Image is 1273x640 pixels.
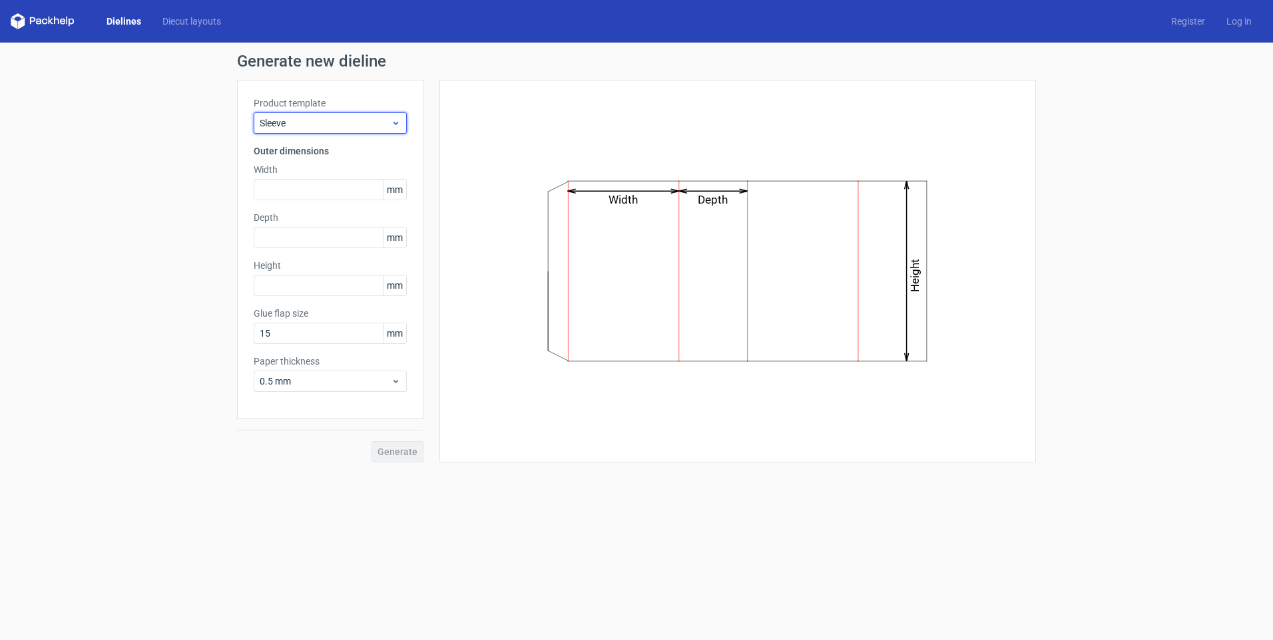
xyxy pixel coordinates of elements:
[254,211,407,224] label: Depth
[698,193,728,206] text: Depth
[254,163,407,176] label: Width
[254,144,407,158] h3: Outer dimensions
[609,193,638,206] text: Width
[260,375,391,388] span: 0.5 mm
[260,116,391,130] span: Sleeve
[1216,15,1262,28] a: Log in
[96,15,152,28] a: Dielines
[383,228,406,247] span: mm
[254,307,407,320] label: Glue flap size
[383,275,406,295] span: mm
[237,53,1036,69] h1: Generate new dieline
[152,15,232,28] a: Diecut layouts
[1160,15,1216,28] a: Register
[909,259,922,292] text: Height
[254,259,407,272] label: Height
[383,180,406,200] span: mm
[254,355,407,368] label: Paper thickness
[254,96,407,110] label: Product template
[383,323,406,343] span: mm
